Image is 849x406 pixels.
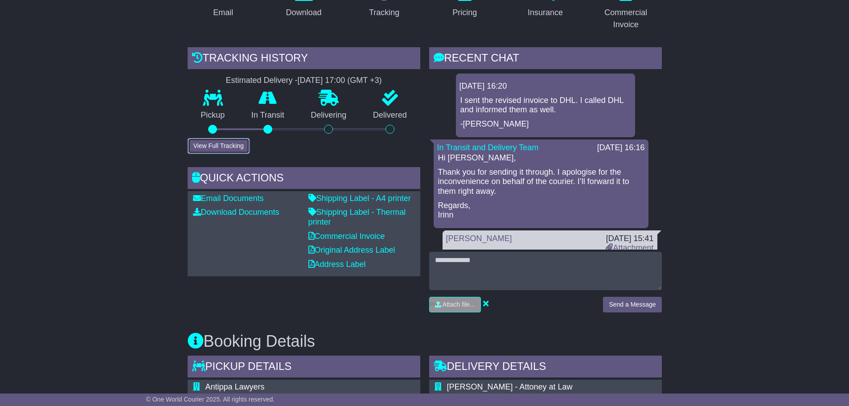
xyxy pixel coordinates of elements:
[360,111,420,120] p: Delivered
[188,332,662,350] h3: Booking Details
[447,382,573,391] span: [PERSON_NAME] - Attoney at Law
[429,47,662,71] div: RECENT CHAT
[193,208,279,217] a: Download Documents
[308,246,395,254] a: Original Address Label
[596,7,656,31] div: Commercial Invoice
[188,76,420,86] div: Estimated Delivery -
[188,138,250,154] button: View Full Tracking
[438,201,644,220] p: Regards, Irinn
[308,194,411,203] a: Shipping Label - A4 printer
[460,96,631,115] p: I sent the revised invoice to DHL. I called DHL and informed them as well.
[438,153,644,163] p: Hi [PERSON_NAME],
[437,143,539,152] a: In Transit and Delivery Team
[298,76,382,86] div: [DATE] 17:00 (GMT +3)
[205,382,265,391] span: Antippa Lawyers
[460,119,631,129] p: -[PERSON_NAME]
[606,234,653,244] div: [DATE] 15:41
[298,111,360,120] p: Delivering
[603,297,661,312] button: Send a Message
[606,243,653,252] a: Attachment
[188,111,238,120] p: Pickup
[286,7,321,19] div: Download
[308,232,385,241] a: Commercial Invoice
[308,208,406,226] a: Shipping Label - Thermal printer
[528,7,563,19] div: Insurance
[438,168,644,197] p: Thank you for sending it through. I apologise for the inconvenience on behalf of the courier. I’l...
[369,7,399,19] div: Tracking
[446,234,512,243] a: [PERSON_NAME]
[188,47,420,71] div: Tracking history
[213,7,233,19] div: Email
[188,356,420,380] div: Pickup Details
[238,111,298,120] p: In Transit
[597,143,645,153] div: [DATE] 16:16
[459,82,632,91] div: [DATE] 16:20
[193,194,264,203] a: Email Documents
[429,356,662,380] div: Delivery Details
[188,167,420,191] div: Quick Actions
[452,7,477,19] div: Pricing
[146,396,275,403] span: © One World Courier 2025. All rights reserved.
[308,260,366,269] a: Address Label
